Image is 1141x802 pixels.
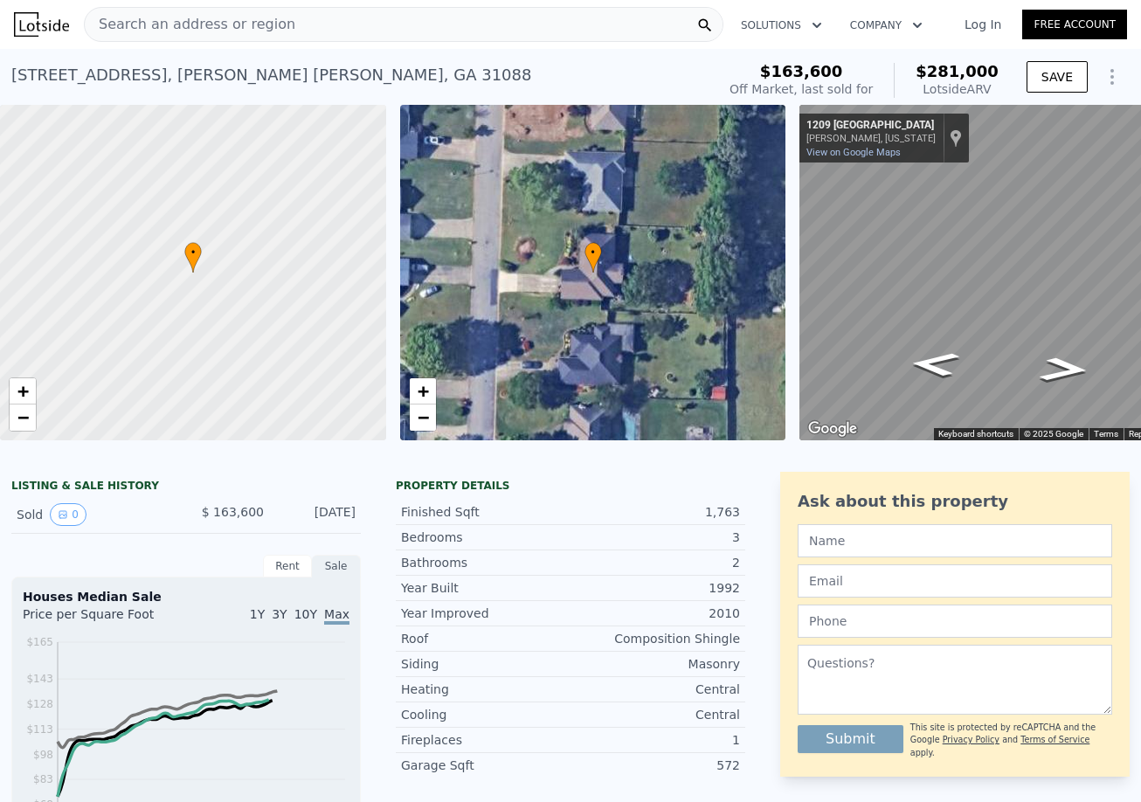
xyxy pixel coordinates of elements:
[1094,429,1118,439] a: Terms (opens in new tab)
[202,505,264,519] span: $ 163,600
[410,378,436,404] a: Zoom in
[584,245,602,260] span: •
[836,10,937,41] button: Company
[804,418,861,440] img: Google
[570,579,740,597] div: 1992
[730,80,873,98] div: Off Market, last sold for
[944,16,1022,33] a: Log In
[26,698,53,710] tspan: $128
[401,579,570,597] div: Year Built
[727,10,836,41] button: Solutions
[401,529,570,546] div: Bedrooms
[272,607,287,621] span: 3Y
[910,722,1112,759] div: This site is protected by reCAPTCHA and the Google and apply.
[401,681,570,698] div: Heating
[1024,429,1083,439] span: © 2025 Google
[410,404,436,431] a: Zoom out
[806,133,936,144] div: [PERSON_NAME], [US_STATE]
[26,636,53,648] tspan: $165
[10,404,36,431] a: Zoom out
[26,673,53,685] tspan: $143
[417,380,428,402] span: +
[570,630,740,647] div: Composition Shingle
[889,346,980,382] path: Go North, Willow Bend
[1095,59,1130,94] button: Show Options
[760,62,843,80] span: $163,600
[798,524,1112,557] input: Name
[85,14,295,35] span: Search an address or region
[1027,61,1088,93] button: SAVE
[263,555,312,577] div: Rent
[11,63,531,87] div: [STREET_ADDRESS] , [PERSON_NAME] [PERSON_NAME] , GA 31088
[294,607,317,621] span: 10Y
[570,529,740,546] div: 3
[312,555,361,577] div: Sale
[26,723,53,736] tspan: $113
[804,418,861,440] a: Open this area in Google Maps (opens a new window)
[324,607,349,625] span: Max
[50,503,86,526] button: View historical data
[401,706,570,723] div: Cooling
[401,630,570,647] div: Roof
[184,242,202,273] div: •
[33,773,53,785] tspan: $83
[250,607,265,621] span: 1Y
[570,731,740,749] div: 1
[401,605,570,622] div: Year Improved
[570,554,740,571] div: 2
[916,80,999,98] div: Lotside ARV
[1022,10,1127,39] a: Free Account
[798,489,1112,514] div: Ask about this property
[401,655,570,673] div: Siding
[396,479,745,493] div: Property details
[184,245,202,260] span: •
[570,605,740,622] div: 2010
[570,681,740,698] div: Central
[23,588,349,605] div: Houses Median Sale
[17,380,29,402] span: +
[916,62,999,80] span: $281,000
[798,725,903,753] button: Submit
[943,735,999,744] a: Privacy Policy
[570,757,740,774] div: 572
[570,503,740,521] div: 1,763
[401,757,570,774] div: Garage Sqft
[10,378,36,404] a: Zoom in
[14,12,69,37] img: Lotside
[401,503,570,521] div: Finished Sqft
[938,428,1013,440] button: Keyboard shortcuts
[278,503,356,526] div: [DATE]
[570,706,740,723] div: Central
[33,749,53,761] tspan: $98
[950,128,962,148] a: Show location on map
[11,479,361,496] div: LISTING & SALE HISTORY
[570,655,740,673] div: Masonry
[401,554,570,571] div: Bathrooms
[1020,735,1089,744] a: Terms of Service
[806,147,901,158] a: View on Google Maps
[1019,351,1110,387] path: Go South, Willow Bend
[584,242,602,273] div: •
[401,731,570,749] div: Fireplaces
[17,406,29,428] span: −
[17,503,172,526] div: Sold
[798,564,1112,598] input: Email
[806,119,936,133] div: 1209 [GEOGRAPHIC_DATA]
[23,605,186,633] div: Price per Square Foot
[417,406,428,428] span: −
[798,605,1112,638] input: Phone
